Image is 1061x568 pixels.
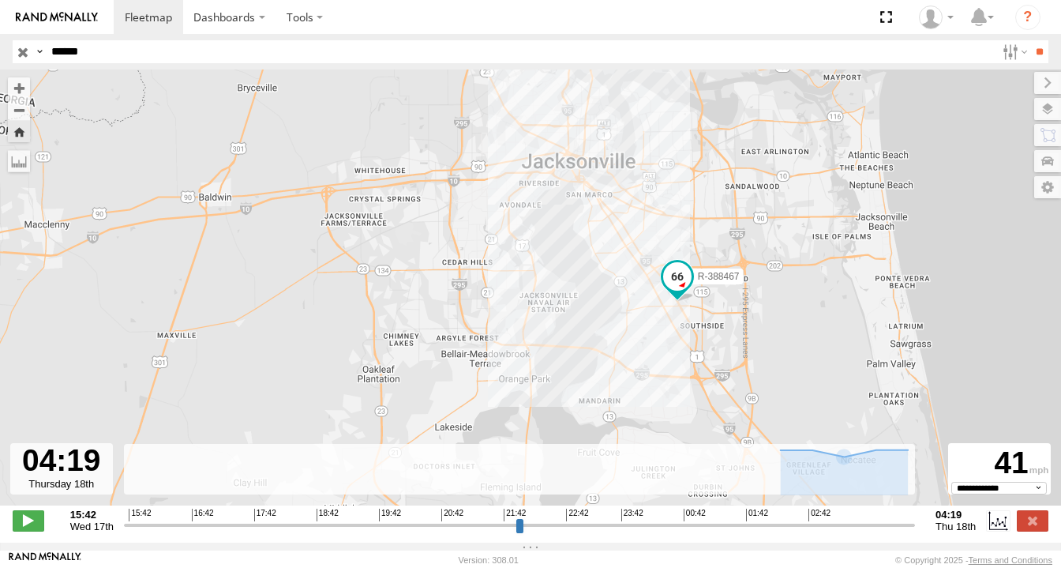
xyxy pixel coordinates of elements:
label: Close [1017,510,1048,531]
button: Zoom out [8,99,30,121]
span: Thu 18th Sep 2025 [935,521,976,532]
label: Search Filter Options [996,40,1030,63]
button: Zoom in [8,77,30,99]
button: Zoom Home [8,121,30,142]
div: Wibert Ortiz [913,6,959,29]
strong: 04:19 [935,509,976,521]
span: 22:42 [566,509,588,521]
span: 20:42 [441,509,463,521]
span: 02:42 [808,509,830,521]
label: Measure [8,150,30,172]
a: Terms and Conditions [969,555,1052,565]
span: 17:42 [254,509,276,521]
span: 23:42 [621,509,643,521]
i: ? [1015,5,1040,30]
span: 19:42 [379,509,401,521]
label: Map Settings [1034,176,1061,198]
span: 21:42 [504,509,526,521]
label: Play/Stop [13,510,44,531]
img: rand-logo.svg [16,12,98,23]
span: 18:42 [317,509,339,521]
span: 01:42 [746,509,768,521]
a: Visit our Website [9,552,81,568]
span: 15:42 [129,509,151,521]
span: Wed 17th Sep 2025 [70,521,114,532]
span: 00:42 [684,509,706,521]
span: R-388467 [698,270,740,281]
div: Version: 308.01 [459,555,519,565]
div: 41 [950,446,1048,482]
div: © Copyright 2025 - [895,555,1052,565]
span: 16:42 [192,509,214,521]
label: Search Query [33,40,46,63]
strong: 15:42 [70,509,114,521]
